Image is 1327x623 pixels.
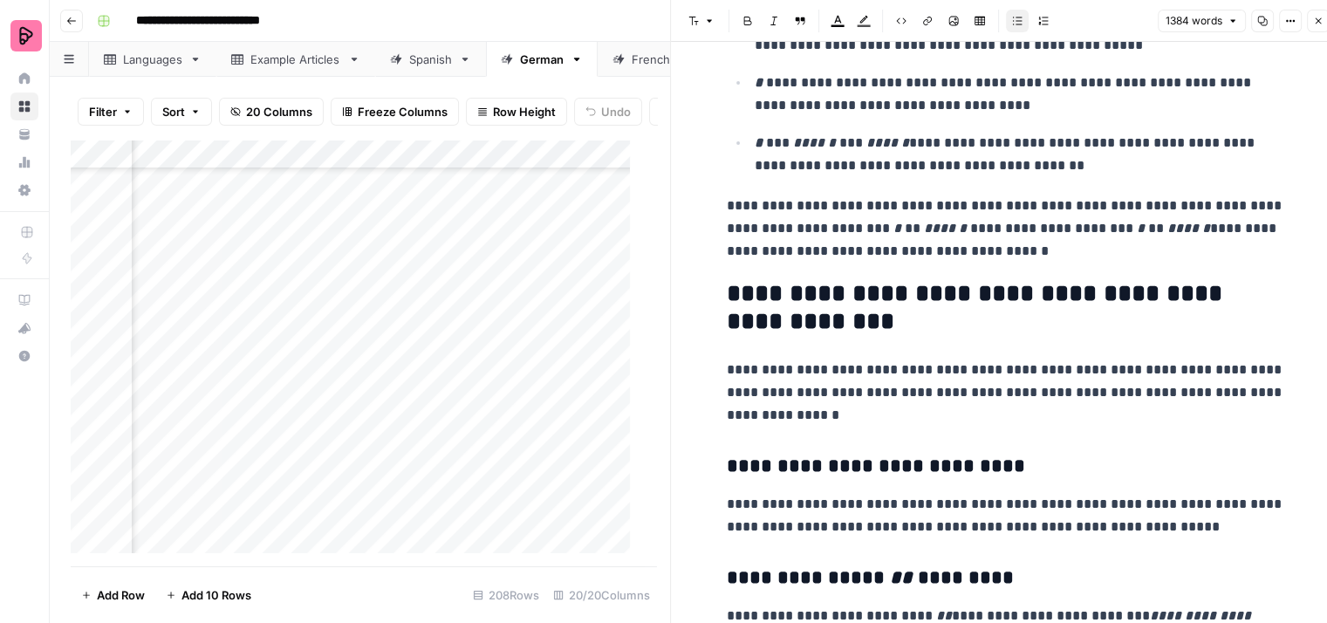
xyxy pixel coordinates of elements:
span: Filter [89,103,117,120]
a: AirOps Academy [10,286,38,314]
span: Undo [601,103,631,120]
button: Add Row [71,581,155,609]
button: Workspace: Preply [10,14,38,58]
a: French [598,42,705,77]
a: Example Articles [216,42,375,77]
div: 208 Rows [466,581,546,609]
div: What's new? [11,315,38,341]
span: 20 Columns [246,103,312,120]
div: 20/20 Columns [546,581,657,609]
div: French [632,51,671,68]
button: Filter [78,98,144,126]
a: German [486,42,598,77]
button: Help + Support [10,342,38,370]
img: Preply Logo [10,20,42,51]
button: Freeze Columns [331,98,459,126]
span: Add 10 Rows [181,586,251,604]
span: Add Row [97,586,145,604]
div: Example Articles [250,51,341,68]
div: Spanish [409,51,452,68]
button: Undo [574,98,642,126]
button: Sort [151,98,212,126]
button: Row Height [466,98,567,126]
a: Your Data [10,120,38,148]
a: Settings [10,176,38,204]
span: 1384 words [1166,13,1222,29]
span: Freeze Columns [358,103,448,120]
button: What's new? [10,314,38,342]
button: Add 10 Rows [155,581,262,609]
a: Spanish [375,42,486,77]
a: Languages [89,42,216,77]
a: Home [10,65,38,92]
span: Row Height [493,103,556,120]
div: German [520,51,564,68]
button: 1384 words [1158,10,1246,32]
a: Usage [10,148,38,176]
span: Sort [162,103,185,120]
button: 20 Columns [219,98,324,126]
div: Languages [123,51,182,68]
a: Browse [10,92,38,120]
